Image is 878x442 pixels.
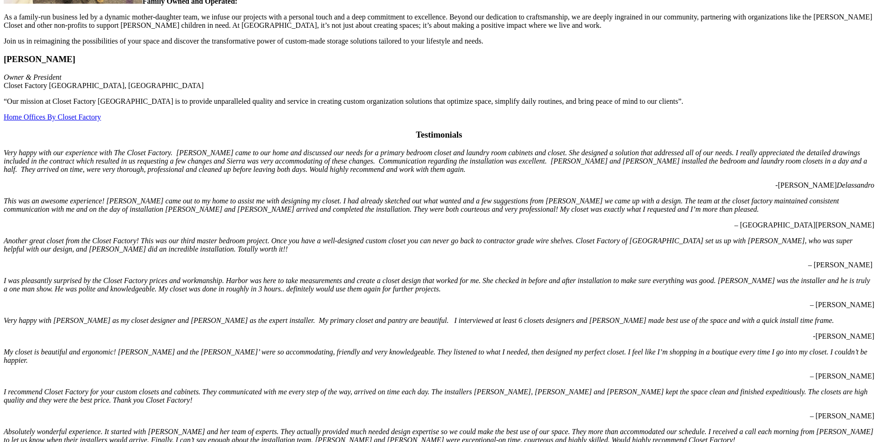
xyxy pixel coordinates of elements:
[4,388,868,404] em: I recommend Closet Factory for your custom closets and cabinets. They communicated with me every ...
[4,73,62,81] em: Owner & President
[4,149,867,173] em: Very happy with our experience with The Closet Factory. [PERSON_NAME] came to our home and discus...
[4,97,874,106] p: “Our mission at Closet Factory [GEOGRAPHIC_DATA] is to provide unparalleled quality and service i...
[4,197,839,213] em: This was an awesome experience! [PERSON_NAME] came out to my home to assist me with designing my ...
[4,54,874,64] h3: [PERSON_NAME]
[4,113,101,121] a: Home Offices By Closet Factory
[4,301,874,309] p: – [PERSON_NAME]
[4,237,853,253] em: Another great closet from the Closet Factory! This was our third master bedroom project. Once you...
[837,181,874,189] em: Delassandro
[4,73,874,90] p: Closet Factory [GEOGRAPHIC_DATA], [GEOGRAPHIC_DATA]
[4,372,874,380] p: – [PERSON_NAME]
[4,348,867,364] em: My closet is beautiful and ergonomic! [PERSON_NAME] and the [PERSON_NAME]’ were so accommodating,...
[4,221,874,229] p: – [GEOGRAPHIC_DATA][PERSON_NAME]
[4,332,874,341] p: -[PERSON_NAME]
[4,261,874,269] p: – [PERSON_NAME]
[4,316,834,324] em: Very happy with [PERSON_NAME] as my closet designer and [PERSON_NAME] as the expert installer. My...
[4,412,874,420] p: – [PERSON_NAME]
[4,37,874,45] p: Join us in reimagining the possibilities of your space and discover the transformative power of c...
[4,277,870,293] em: I was pleasantly surprised by the Closet Factory prices and workmanship. Harbor was here to take ...
[4,13,874,30] p: As a family-run business led by a dynamic mother-daughter team, we infuse our projects with a per...
[4,181,874,189] p: -[PERSON_NAME]
[4,130,874,140] h3: Testimonials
